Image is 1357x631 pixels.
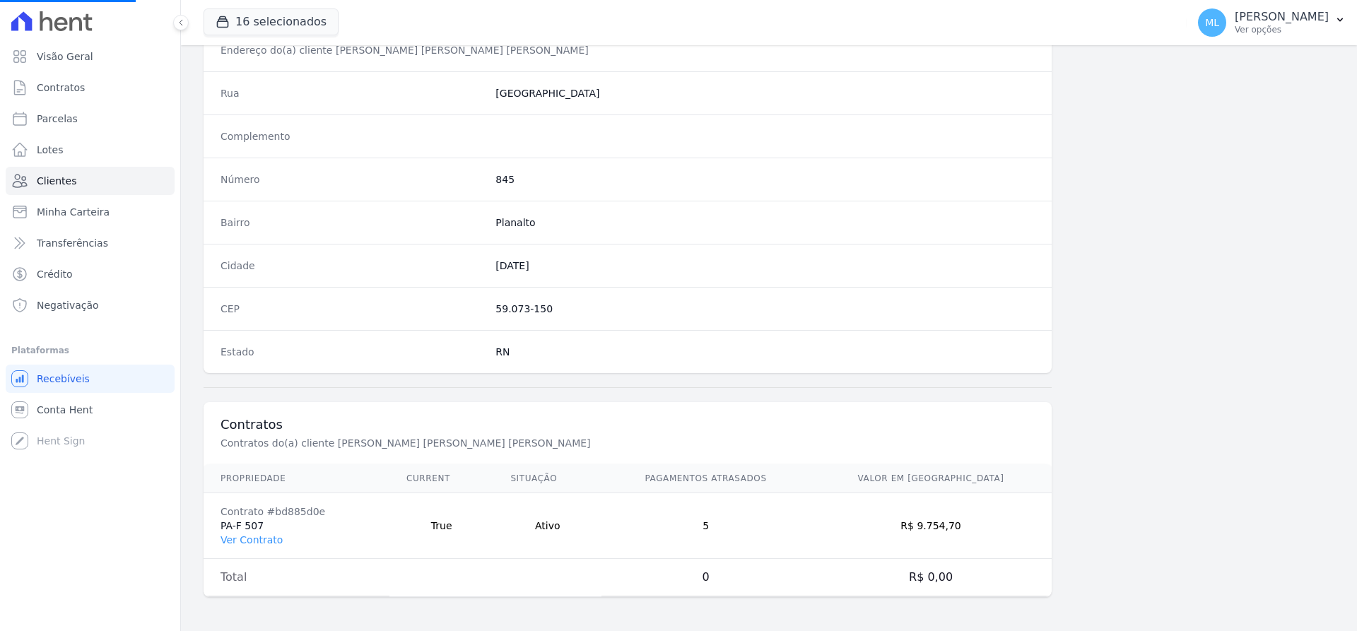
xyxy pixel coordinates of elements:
[6,229,175,257] a: Transferências
[204,8,339,35] button: 16 selecionados
[221,43,695,57] p: Endereço do(a) cliente [PERSON_NAME] [PERSON_NAME] [PERSON_NAME]
[493,493,601,559] td: Ativo
[495,259,1035,273] dd: [DATE]
[6,42,175,71] a: Visão Geral
[601,464,810,493] th: Pagamentos Atrasados
[37,81,85,95] span: Contratos
[37,403,93,417] span: Conta Hent
[221,216,484,230] dt: Bairro
[204,559,389,596] td: Total
[389,493,493,559] td: True
[1187,3,1357,42] button: ML [PERSON_NAME] Ver opções
[204,464,389,493] th: Propriedade
[810,464,1052,493] th: Valor em [GEOGRAPHIC_DATA]
[221,345,484,359] dt: Estado
[493,464,601,493] th: Situação
[495,216,1035,230] dd: Planalto
[221,302,484,316] dt: CEP
[495,172,1035,187] dd: 845
[37,267,73,281] span: Crédito
[1205,18,1219,28] span: ML
[389,464,493,493] th: Current
[495,302,1035,316] dd: 59.073-150
[6,396,175,424] a: Conta Hent
[221,172,484,187] dt: Número
[221,534,283,546] a: Ver Contrato
[37,174,76,188] span: Clientes
[37,372,90,386] span: Recebíveis
[6,291,175,319] a: Negativação
[37,298,99,312] span: Negativação
[601,493,810,559] td: 5
[601,559,810,596] td: 0
[37,236,108,250] span: Transferências
[6,73,175,102] a: Contratos
[37,143,64,157] span: Lotes
[1235,10,1329,24] p: [PERSON_NAME]
[810,493,1052,559] td: R$ 9.754,70
[6,260,175,288] a: Crédito
[221,259,484,273] dt: Cidade
[37,49,93,64] span: Visão Geral
[204,493,389,559] td: PA-F 507
[495,86,1035,100] dd: [GEOGRAPHIC_DATA]
[6,105,175,133] a: Parcelas
[6,136,175,164] a: Lotes
[495,345,1035,359] dd: RN
[221,86,484,100] dt: Rua
[11,342,169,359] div: Plataformas
[1235,24,1329,35] p: Ver opções
[6,167,175,195] a: Clientes
[6,198,175,226] a: Minha Carteira
[221,436,695,450] p: Contratos do(a) cliente [PERSON_NAME] [PERSON_NAME] [PERSON_NAME]
[37,112,78,126] span: Parcelas
[221,505,372,519] div: Contrato #bd885d0e
[810,559,1052,596] td: R$ 0,00
[221,129,484,143] dt: Complemento
[37,205,110,219] span: Minha Carteira
[221,416,1035,433] h3: Contratos
[6,365,175,393] a: Recebíveis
